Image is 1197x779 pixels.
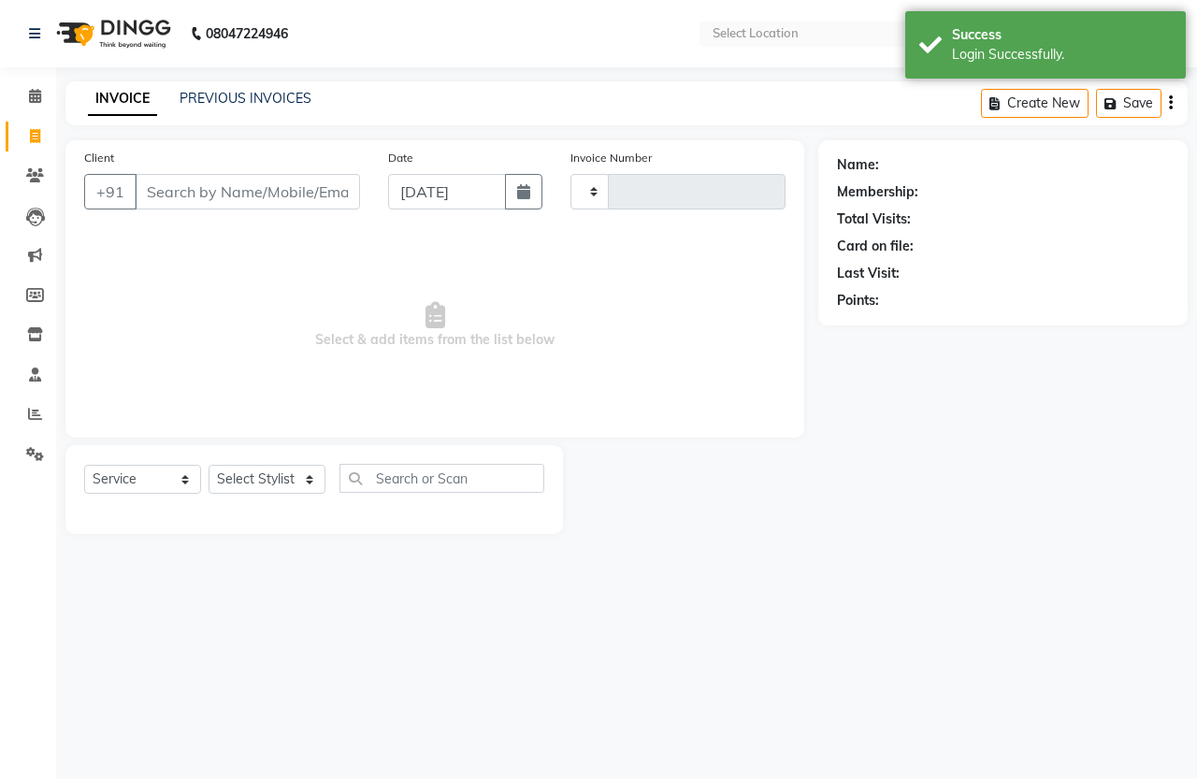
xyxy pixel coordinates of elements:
[952,25,1172,45] div: Success
[837,291,879,310] div: Points:
[837,209,911,229] div: Total Visits:
[713,24,799,43] div: Select Location
[837,155,879,175] div: Name:
[837,237,914,256] div: Card on file:
[88,82,157,116] a: INVOICE
[837,182,918,202] div: Membership:
[837,264,900,283] div: Last Visit:
[981,89,1089,118] button: Create New
[135,174,360,209] input: Search by Name/Mobile/Email/Code
[952,45,1172,65] div: Login Successfully.
[84,174,137,209] button: +91
[388,150,413,166] label: Date
[84,232,786,419] span: Select & add items from the list below
[206,7,288,60] b: 08047224946
[570,150,652,166] label: Invoice Number
[180,90,311,107] a: PREVIOUS INVOICES
[84,150,114,166] label: Client
[48,7,176,60] img: logo
[339,464,544,493] input: Search or Scan
[1096,89,1161,118] button: Save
